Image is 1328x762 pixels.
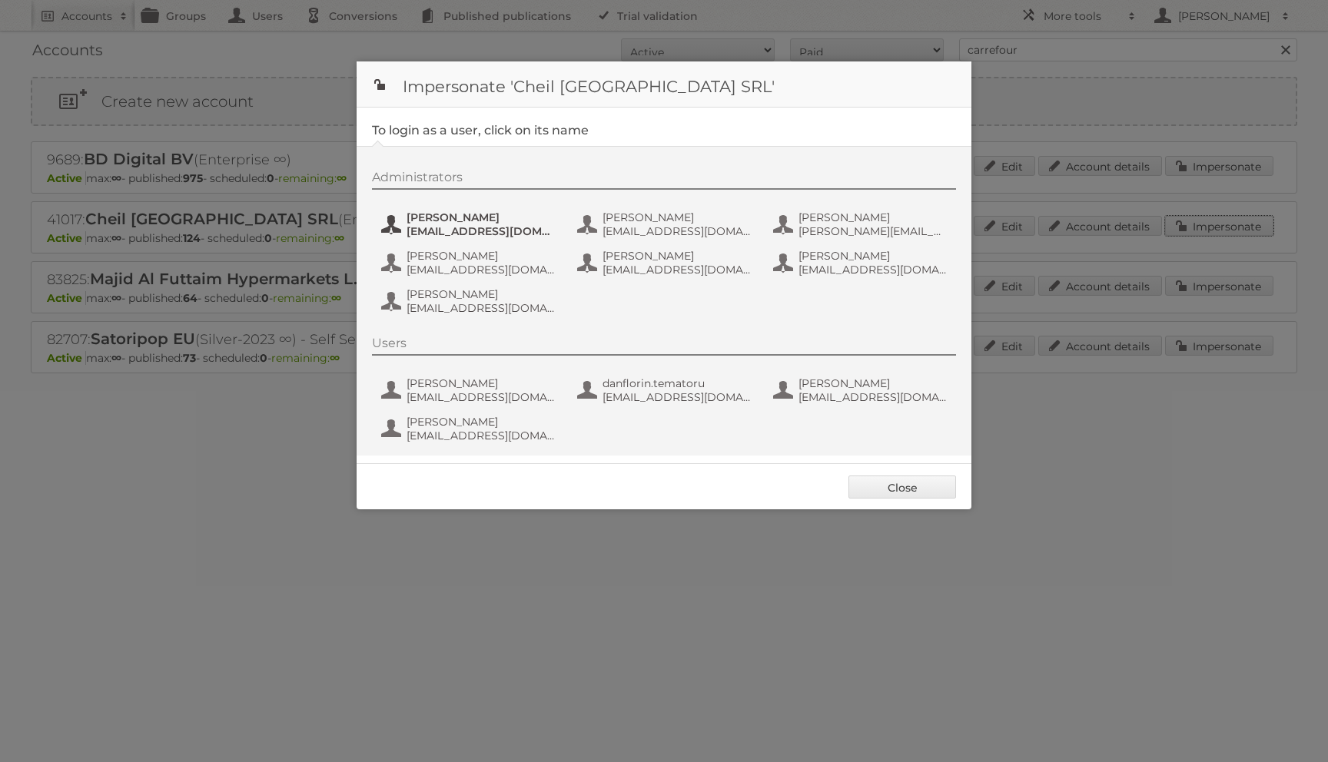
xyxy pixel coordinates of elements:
[407,390,556,404] span: [EMAIL_ADDRESS][DOMAIN_NAME]
[798,376,948,390] span: [PERSON_NAME]
[407,301,556,315] span: [EMAIL_ADDRESS][DOMAIN_NAME]
[603,249,752,263] span: [PERSON_NAME]
[603,376,752,390] span: danflorin.tematoru
[798,263,948,277] span: [EMAIL_ADDRESS][DOMAIN_NAME]
[380,286,560,316] button: [PERSON_NAME] [EMAIL_ADDRESS][DOMAIN_NAME]
[407,429,556,442] span: [EMAIL_ADDRESS][DOMAIN_NAME]
[603,210,752,224] span: [PERSON_NAME]
[798,224,948,238] span: [PERSON_NAME][EMAIL_ADDRESS][DOMAIN_NAME]
[407,415,556,429] span: [PERSON_NAME]
[576,247,756,278] button: [PERSON_NAME] [EMAIL_ADDRESS][DOMAIN_NAME]
[603,263,752,277] span: [EMAIL_ADDRESS][DOMAIN_NAME]
[772,375,952,406] button: [PERSON_NAME] [EMAIL_ADDRESS][DOMAIN_NAME]
[798,249,948,263] span: [PERSON_NAME]
[407,287,556,301] span: [PERSON_NAME]
[798,210,948,224] span: [PERSON_NAME]
[603,224,752,238] span: [EMAIL_ADDRESS][DOMAIN_NAME]
[372,336,956,356] div: Users
[603,390,752,404] span: [EMAIL_ADDRESS][DOMAIN_NAME]
[576,375,756,406] button: danflorin.tematoru [EMAIL_ADDRESS][DOMAIN_NAME]
[407,249,556,263] span: [PERSON_NAME]
[380,209,560,240] button: [PERSON_NAME] [EMAIL_ADDRESS][DOMAIN_NAME]
[848,475,956,499] a: Close
[380,247,560,278] button: [PERSON_NAME] [EMAIL_ADDRESS][DOMAIN_NAME]
[372,170,956,190] div: Administrators
[380,413,560,444] button: [PERSON_NAME] [EMAIL_ADDRESS][DOMAIN_NAME]
[576,209,756,240] button: [PERSON_NAME] [EMAIL_ADDRESS][DOMAIN_NAME]
[407,376,556,390] span: [PERSON_NAME]
[772,209,952,240] button: [PERSON_NAME] [PERSON_NAME][EMAIL_ADDRESS][DOMAIN_NAME]
[407,224,556,238] span: [EMAIL_ADDRESS][DOMAIN_NAME]
[372,123,589,137] legend: To login as a user, click on its name
[772,247,952,278] button: [PERSON_NAME] [EMAIL_ADDRESS][DOMAIN_NAME]
[407,263,556,277] span: [EMAIL_ADDRESS][DOMAIN_NAME]
[357,61,971,108] h1: Impersonate 'Cheil [GEOGRAPHIC_DATA] SRL'
[380,375,560,406] button: [PERSON_NAME] [EMAIL_ADDRESS][DOMAIN_NAME]
[407,210,556,224] span: [PERSON_NAME]
[798,390,948,404] span: [EMAIL_ADDRESS][DOMAIN_NAME]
